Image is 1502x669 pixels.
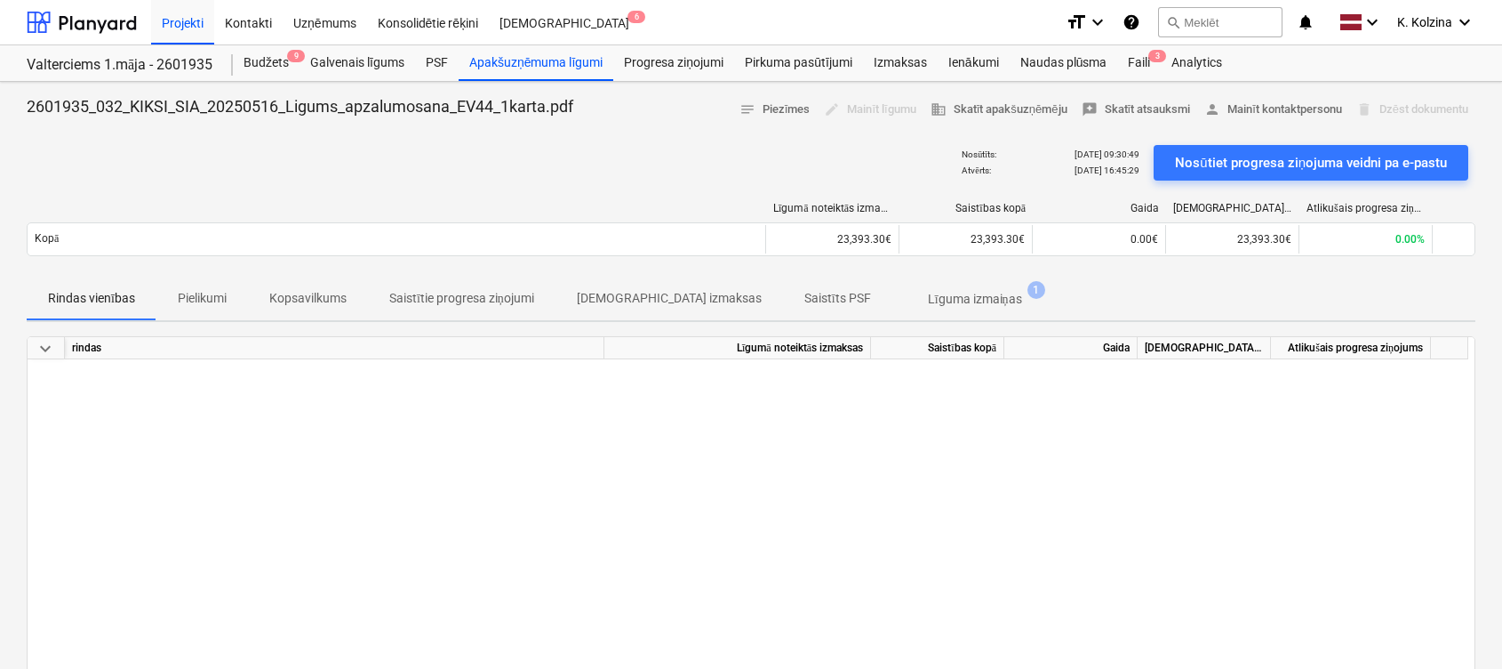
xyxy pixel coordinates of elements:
span: Skatīt atsauksmi [1082,100,1191,120]
div: Budžets [233,45,300,81]
span: search [1166,15,1180,29]
span: Piezīmes [739,100,811,120]
p: 2601935_032_KIKSI_SIA_20250516_Ligums_apzalumosana_EV44_1karta.pdf [27,96,573,117]
div: rindas [65,337,604,359]
i: notifications [1297,12,1314,33]
span: 23,393.30€ [971,233,1025,246]
button: Meklēt [1158,7,1282,37]
div: Atlikušais progresa ziņojums [1271,337,1431,359]
p: Rindas vienības [48,289,135,308]
a: Izmaksas [863,45,938,81]
i: Zināšanu pamats [1123,12,1140,33]
div: Līgumā noteiktās izmaksas [773,202,892,215]
p: Nosūtīts : [962,149,996,160]
span: 6 [627,11,645,23]
span: reviews [1082,101,1098,117]
span: 0.00€ [1130,233,1158,246]
div: Faili [1117,45,1161,81]
span: K. Kolzina [1397,15,1452,29]
div: Gaida [1040,202,1159,214]
a: Apakšuzņēmuma līgumi [459,45,613,81]
p: Saistīts PSF [804,289,871,308]
span: Mainīt kontaktpersonu [1204,100,1342,120]
div: Nosūtiet progresa ziņojuma veidni pa e-pastu [1175,151,1447,174]
a: Galvenais līgums [300,45,415,81]
span: 23,393.30€ [1237,233,1291,246]
p: Kopsavilkums [269,289,347,308]
p: [DEMOGRAPHIC_DATA] izmaksas [577,289,762,308]
a: PSF [415,45,459,81]
i: keyboard_arrow_down [1362,12,1383,33]
div: 23,393.30€ [765,225,899,254]
span: keyboard_arrow_down [35,338,56,359]
a: Budžets9 [233,45,300,81]
button: Piezīmes [732,96,818,124]
a: Ienākumi [938,45,1010,81]
a: Pirkuma pasūtījumi [734,45,863,81]
iframe: Chat Widget [1413,584,1502,669]
span: notes [739,101,755,117]
span: 9 [287,50,305,62]
span: business [931,101,947,117]
div: Saistības kopā [907,202,1026,215]
i: format_size [1066,12,1087,33]
div: Atlikušais progresa ziņojums [1306,202,1426,215]
button: Nosūtiet progresa ziņojuma veidni pa e-pastu [1154,145,1468,181]
span: 0.00% [1395,233,1425,246]
span: 3 [1148,50,1166,62]
a: Progresa ziņojumi [613,45,734,81]
a: Analytics [1161,45,1233,81]
span: Skatīt apakšuzņēmēju [931,100,1067,120]
p: [DATE] 16:45:29 [1075,165,1139,176]
a: Faili3 [1117,45,1161,81]
p: Pielikumi [178,289,227,308]
button: Skatīt apakšuzņēmēju [923,96,1075,124]
p: Atvērts : [962,165,990,176]
p: [DATE] 09:30:49 [1075,149,1139,160]
a: Naudas plūsma [1010,45,1118,81]
p: Kopā [35,231,59,246]
div: Līgumā noteiktās izmaksas [604,337,871,359]
button: Mainīt kontaktpersonu [1197,96,1349,124]
div: Saistības kopā [871,337,1004,359]
div: Valterciems 1.māja - 2601935 [27,56,212,75]
div: Gaida [1004,337,1138,359]
span: person [1204,101,1220,117]
span: 1 [1027,281,1045,299]
p: Saistītie progresa ziņojumi [389,289,534,308]
button: Skatīt atsauksmi [1075,96,1198,124]
i: keyboard_arrow_down [1087,12,1108,33]
i: keyboard_arrow_down [1454,12,1475,33]
p: Līguma izmaiņas [928,290,1022,309]
div: [DEMOGRAPHIC_DATA] izmaksas [1173,202,1292,214]
div: [DEMOGRAPHIC_DATA] izmaksas [1138,337,1271,359]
